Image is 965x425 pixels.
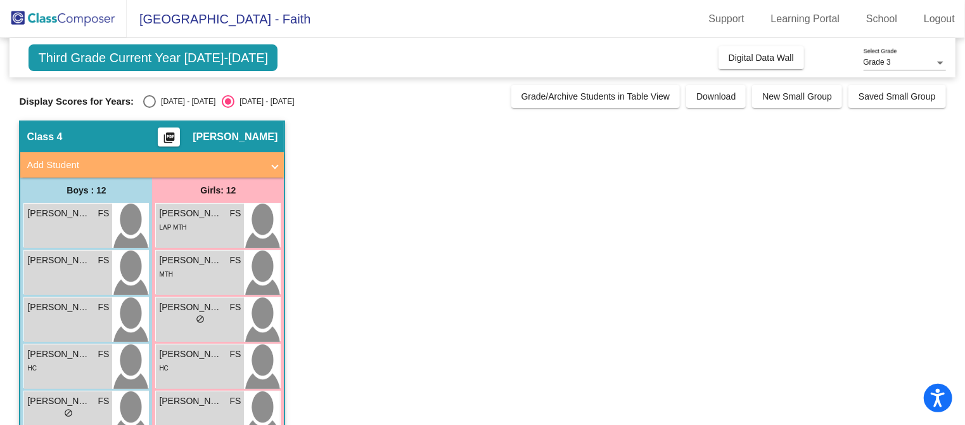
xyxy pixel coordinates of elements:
button: Grade/Archive Students in Table View [511,85,681,108]
span: Download [696,91,736,101]
a: Learning Portal [761,9,850,29]
span: [PERSON_NAME] [159,395,222,408]
span: do_not_disturb_alt [196,315,205,324]
span: Third Grade Current Year [DATE]-[DATE] [29,44,278,71]
button: Print Students Details [158,128,180,147]
span: Digital Data Wall [729,53,794,63]
button: Saved Small Group [848,85,945,108]
span: New Small Group [762,91,832,101]
mat-icon: picture_as_pdf [162,131,177,149]
mat-expansion-panel-header: Add Student [20,152,284,178]
span: FS [230,207,241,220]
mat-panel-title: Add Student [27,158,262,173]
span: [PERSON_NAME] [159,301,222,314]
span: [GEOGRAPHIC_DATA] - Faith [127,9,310,29]
mat-radio-group: Select an option [143,95,294,108]
div: Girls: 12 [152,178,284,203]
span: [PERSON_NAME] [27,301,91,314]
span: HC [27,365,36,372]
span: FS [230,395,241,408]
span: [PERSON_NAME] [193,131,278,143]
span: [PERSON_NAME] [159,348,222,361]
a: Logout [914,9,965,29]
button: New Small Group [752,85,842,108]
span: HC [159,365,168,372]
span: [PERSON_NAME] [159,207,222,220]
div: [DATE] - [DATE] [234,96,294,107]
span: LAP MTH [159,224,186,231]
span: FS [98,254,110,267]
span: FS [98,348,110,361]
span: [PERSON_NAME] [27,207,91,220]
span: [PERSON_NAME] [27,395,91,408]
button: Digital Data Wall [719,46,804,69]
span: [PERSON_NAME] [27,254,91,267]
span: Class 4 [27,131,62,143]
span: FS [98,301,110,314]
button: Download [686,85,746,108]
span: MTH [159,271,173,278]
span: FS [230,301,241,314]
span: Grade/Archive Students in Table View [521,91,670,101]
a: School [856,9,907,29]
span: FS [230,254,241,267]
span: Grade 3 [864,58,891,67]
div: Boys : 12 [20,178,152,203]
span: [PERSON_NAME] [27,348,91,361]
span: do_not_disturb_alt [64,409,73,417]
span: FS [98,207,110,220]
a: Support [699,9,755,29]
span: Display Scores for Years: [19,96,134,107]
div: [DATE] - [DATE] [156,96,215,107]
span: [PERSON_NAME] [159,254,222,267]
span: FS [230,348,241,361]
span: FS [98,395,110,408]
span: Saved Small Group [859,91,935,101]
